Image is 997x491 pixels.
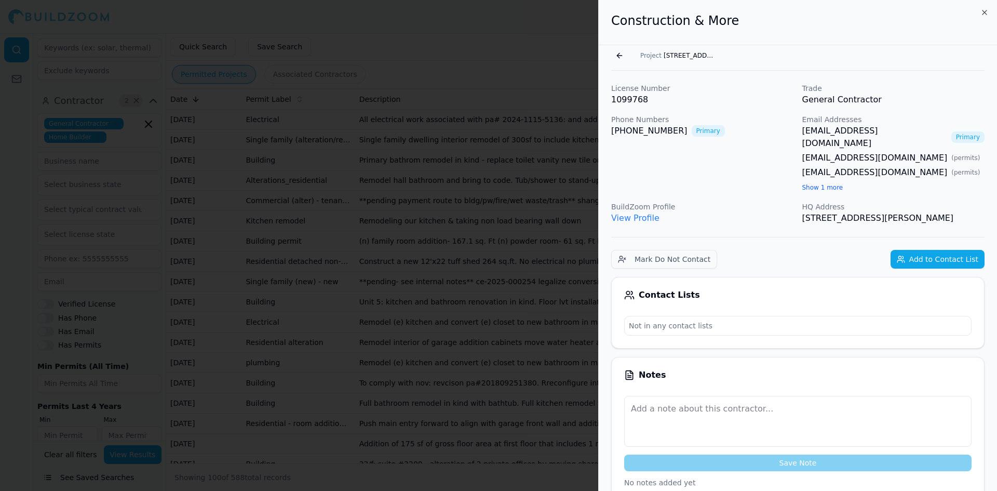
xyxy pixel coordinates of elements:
[802,212,985,224] p: [STREET_ADDRESS][PERSON_NAME]
[802,183,843,192] button: Show 1 more
[802,94,985,106] p: General Contractor
[802,83,985,94] p: Trade
[624,370,972,380] div: Notes
[634,48,722,63] button: Project[STREET_ADDRESS]
[625,316,971,335] p: Not in any contact lists
[624,290,972,300] div: Contact Lists
[611,94,794,106] p: 1099768
[802,125,947,150] a: [EMAIL_ADDRESS][DOMAIN_NAME]
[891,250,985,269] button: Add to Contact List
[951,154,980,162] span: ( permits )
[611,83,794,94] p: License Number
[624,477,972,488] p: No notes added yet
[802,152,948,164] a: [EMAIL_ADDRESS][DOMAIN_NAME]
[611,125,688,137] a: [PHONE_NUMBER]
[692,125,725,137] span: Primary
[611,250,717,269] button: Mark Do Not Contact
[640,51,662,60] span: Project
[802,114,985,125] p: Email Addresses
[951,131,985,143] span: Primary
[951,168,980,177] span: ( permits )
[611,202,794,212] p: BuildZoom Profile
[802,202,985,212] p: HQ Address
[802,166,948,179] a: [EMAIL_ADDRESS][DOMAIN_NAME]
[611,114,794,125] p: Phone Numbers
[664,51,716,60] span: [STREET_ADDRESS]
[611,12,985,29] h2: Construction & More
[611,213,659,223] a: View Profile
